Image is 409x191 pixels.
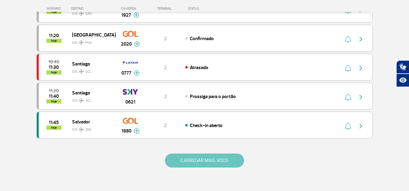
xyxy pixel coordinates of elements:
div: Plugin de acessibilidade da Hand Talk. [396,60,409,87]
span: 2 [164,36,167,42]
span: POA [85,40,92,46]
button: CARREGAR MAIS VOOS [165,154,244,167]
span: 2025-08-28 10:45:00 [48,60,59,64]
span: [GEOGRAPHIC_DATA] [72,31,111,39]
span: GIG [72,124,111,132]
img: sino-painel-voo.svg [345,36,351,43]
span: Prossiga para o portão [190,94,236,100]
span: 2025-08-28 11:40:00 [49,94,59,98]
span: 2 [164,123,167,129]
span: 1880 [121,127,131,135]
span: 0621 [125,98,135,106]
img: destiny_airplane.svg [79,69,84,74]
span: hoje [46,70,61,75]
span: 2025-08-28 11:20:00 [49,89,59,93]
img: destiny_airplane.svg [79,98,84,103]
span: 2025-08-28 11:45:00 [49,120,59,125]
span: Santiago [72,60,111,68]
img: destiny_airplane.svg [79,127,84,132]
span: 2025-08-28 11:20:00 [49,33,59,38]
img: seta-direita-painel-voo.svg [357,36,364,43]
span: Salvador [72,118,111,126]
span: SCL [85,69,91,75]
span: GIG [72,37,111,46]
img: mais-info-painel-voo.svg [134,128,140,134]
span: Check-in aberto [190,123,223,129]
span: GIG [72,95,111,103]
img: destiny_airplane.svg [79,40,84,45]
span: 2020 [121,40,132,48]
span: hoje [46,39,61,43]
span: Santiago [72,89,111,97]
span: SCL [85,98,91,103]
img: mais-info-painel-voo.svg [134,41,140,47]
img: mais-info-painel-voo.svg [134,70,140,76]
div: CIA AÉREA [115,7,146,11]
button: Abrir tradutor de língua de sinais. [396,60,409,74]
img: seta-direita-painel-voo.svg [357,94,364,101]
span: SSA [85,127,91,132]
img: sino-painel-voo.svg [345,65,351,72]
img: sino-painel-voo.svg [345,123,351,130]
span: 0777 [121,69,131,77]
img: seta-direita-painel-voo.svg [357,65,364,72]
button: Abrir recursos assistivos. [396,74,409,87]
div: DESTINO [71,7,115,11]
span: hoje [46,126,61,130]
span: Atrasado [190,65,208,71]
span: 2 [164,94,167,100]
img: sino-painel-voo.svg [345,94,351,101]
img: seta-direita-painel-voo.svg [357,123,364,130]
span: GIG [72,66,111,75]
span: Confirmado [190,36,214,42]
img: mais-info-painel-voo.svg [134,12,139,18]
div: TERMINAL [146,7,185,11]
span: 1927 [121,11,131,19]
div: STATUS [185,7,234,11]
div: HORÁRIO [38,7,71,11]
span: 2 [164,65,167,71]
span: 2025-08-28 11:30:00 [49,65,59,69]
span: hoje [46,99,61,103]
